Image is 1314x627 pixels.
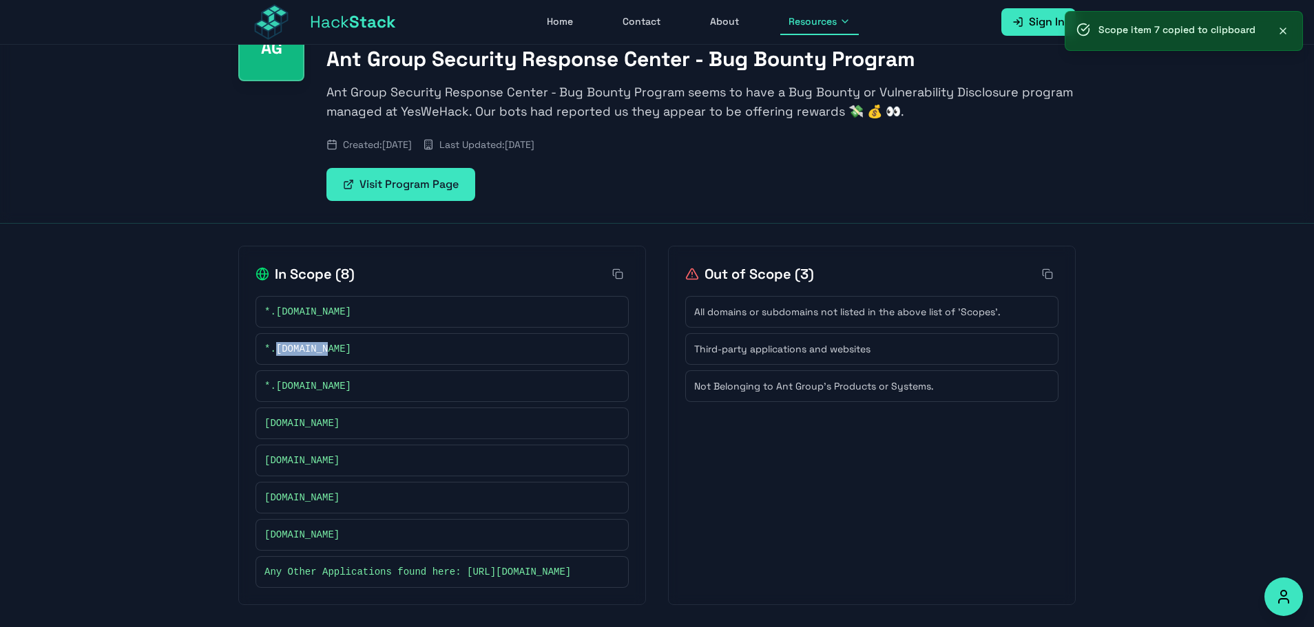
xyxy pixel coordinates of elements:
span: Created: [DATE] [343,138,412,151]
span: *.[DOMAIN_NAME] [264,379,351,393]
button: Resources [780,9,859,35]
span: Any Other Applications found here: [URL][DOMAIN_NAME] [264,565,571,579]
span: Third-party applications and websites [694,342,870,356]
a: Visit Program Page [326,168,475,201]
h1: Ant Group Security Response Center - Bug Bounty Program [326,47,1076,72]
span: *.[DOMAIN_NAME] [264,305,351,319]
a: Home [539,9,581,35]
button: Accessibility Options [1264,577,1303,616]
a: Contact [614,9,669,35]
span: Hack [310,11,396,33]
span: [DOMAIN_NAME] [264,528,340,542]
span: Not Belonging to Ant Group’s Products or Systems. [694,379,934,393]
button: Close notification [1275,23,1291,39]
span: Stack [349,11,396,32]
p: Scope item 7 copied to clipboard [1098,23,1255,36]
span: Resources [789,14,837,28]
span: [DOMAIN_NAME] [264,454,340,467]
div: Ant Group Security Response Center - Bug Bounty Program [238,15,304,81]
span: Sign In [1029,14,1065,30]
a: About [702,9,747,35]
p: Ant Group Security Response Center - Bug Bounty Program seems to have a Bug Bounty or Vulnerabili... [326,83,1076,121]
a: Sign In [1001,8,1076,36]
h2: In Scope ( 8 ) [255,264,355,284]
button: Copy all in-scope items [607,263,629,285]
h2: Out of Scope ( 3 ) [685,264,814,284]
span: Last Updated: [DATE] [439,138,534,151]
span: All domains or subdomains not listed in the above list of 'Scopes'. [694,305,1001,319]
button: Copy all out-of-scope items [1036,263,1058,285]
span: *.[DOMAIN_NAME] [264,342,351,356]
span: [DOMAIN_NAME] [264,491,340,504]
span: [DOMAIN_NAME] [264,416,340,430]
